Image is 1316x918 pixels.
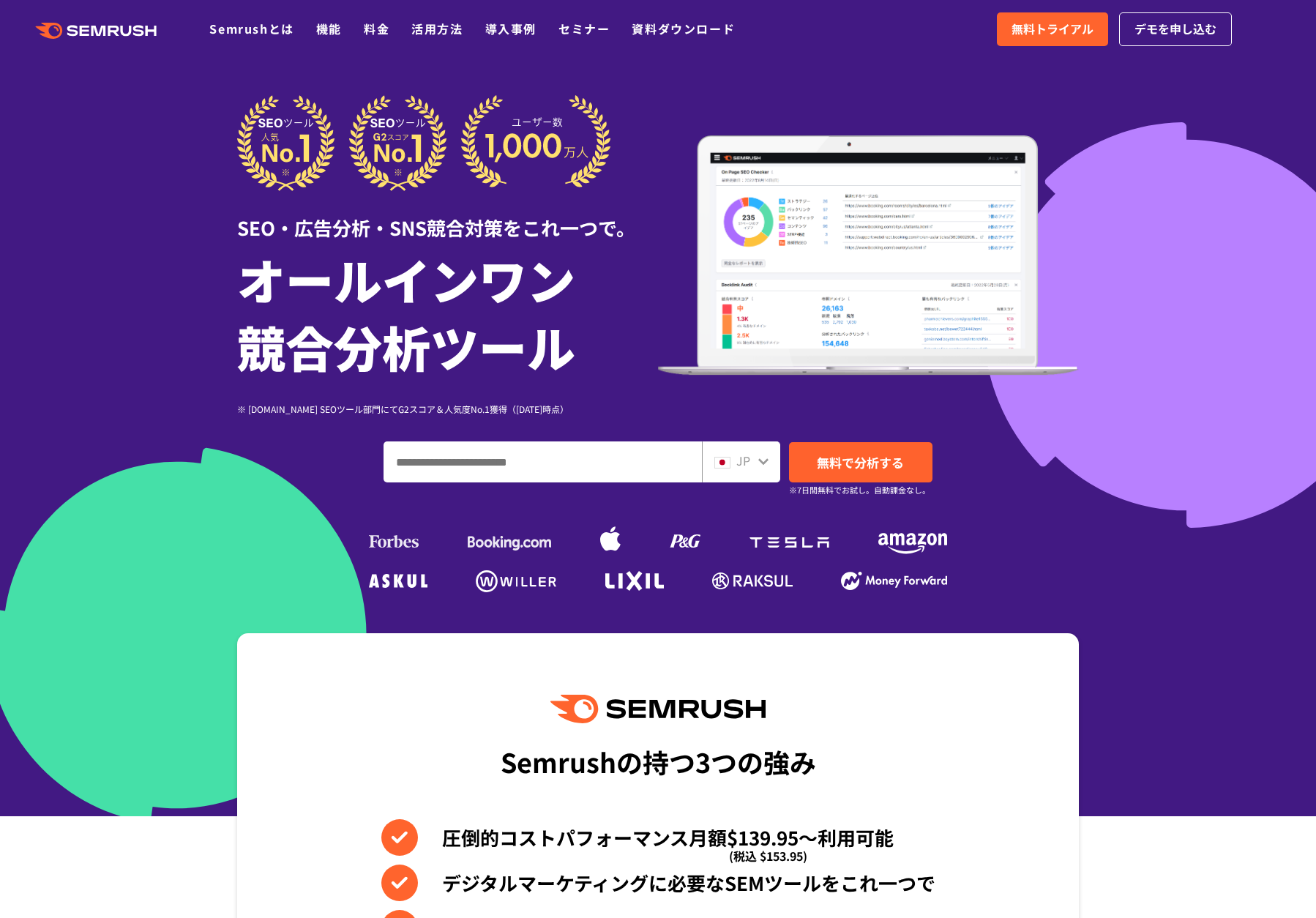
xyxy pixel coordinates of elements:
small: ※7日間無料でお試し。自動課金なし。 [789,483,930,497]
input: ドメイン、キーワードまたはURLを入力してください [384,442,701,482]
a: 活用方法 [411,20,463,37]
h1: オールインワン 競合分析ツール [237,245,658,380]
a: 料金 [364,20,389,37]
span: デモを申し込む [1134,20,1216,39]
li: 圧倒的コストパフォーマンス月額$139.95〜利用可能 [381,819,935,856]
a: 無料で分析する [789,442,932,482]
span: JP [736,452,750,469]
a: 機能 [316,20,342,37]
a: デモを申し込む [1119,12,1232,46]
div: Semrushの持つ3つの強み [501,734,816,788]
a: 無料トライアル [997,12,1108,46]
span: 無料トライアル [1012,20,1093,39]
li: デジタルマーケティングに必要なSEMツールをこれ一つで [381,865,935,901]
span: 無料で分析する [817,453,904,471]
a: Semrushとは [209,20,294,37]
a: セミナー [558,20,610,37]
div: SEO・広告分析・SNS競合対策をこれ一つで。 [237,191,658,242]
a: 導入事例 [485,20,537,37]
span: (税込 $153.95) [729,837,807,874]
img: Semrush [550,695,766,723]
div: ※ [DOMAIN_NAME] SEOツール部門にてG2スコア＆人気度No.1獲得（[DATE]時点） [237,402,658,416]
a: 資料ダウンロード [632,20,735,37]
